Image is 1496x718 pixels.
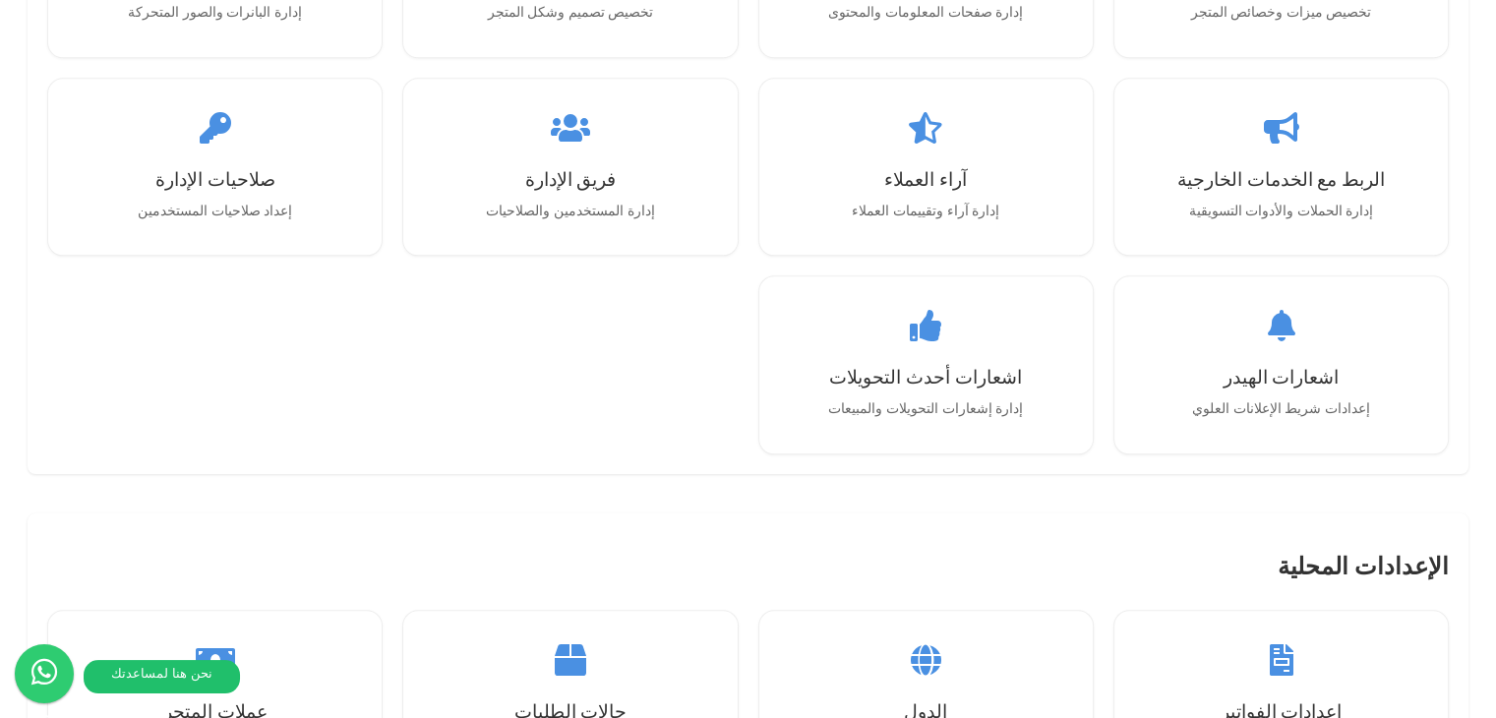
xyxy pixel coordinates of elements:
[793,168,1059,191] h3: آراء العملاء
[1128,290,1434,440] a: اشعارات الهيدرإعدادات شريط الإعلانات العلوي
[437,2,703,24] p: تخصيص تصميم وشكل المتجر
[417,92,723,242] a: فريق الإدارةإدارة المستخدمين والصلاحيات
[793,2,1059,24] p: إدارة صفحات المعلومات والمحتوى
[773,290,1079,440] a: اشعارات أحدث التحويلاتإدارة إشعارات التحويلات والمبيعات
[82,168,348,191] h3: صلاحيات الإدارة
[47,553,1449,590] h2: الإعدادات المحلية
[793,201,1059,222] p: إدارة آراء وتقييمات العملاء
[1148,366,1414,389] h3: اشعارات الهيدر
[1148,168,1414,191] h3: الربط مع الخدمات الخارجية
[793,366,1059,389] h3: اشعارات أحدث التحويلات
[82,201,348,222] p: إعداد صلاحيات المستخدمين
[1148,2,1414,24] p: تخصيص ميزات وخصائص المتجر
[1128,92,1434,242] a: الربط مع الخدمات الخارجيةإدارة الحملات والأدوات التسويقية
[773,92,1079,242] a: آراء العملاءإدارة آراء وتقييمات العملاء
[1148,398,1414,420] p: إعدادات شريط الإعلانات العلوي
[437,201,703,222] p: إدارة المستخدمين والصلاحيات
[82,2,348,24] p: إدارة البانرات والصور المتحركة
[1148,201,1414,222] p: إدارة الحملات والأدوات التسويقية
[62,92,368,242] a: صلاحيات الإدارةإعداد صلاحيات المستخدمين
[437,168,703,191] h3: فريق الإدارة
[793,398,1059,420] p: إدارة إشعارات التحويلات والمبيعات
